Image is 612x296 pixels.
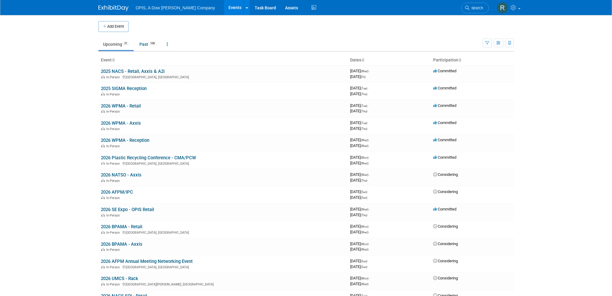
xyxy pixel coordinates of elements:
span: [DATE] [350,138,370,142]
span: In-Person [106,179,122,183]
span: - [369,155,370,160]
span: (Sun) [361,260,367,263]
th: Event [98,55,348,65]
span: (Thu) [361,213,367,217]
a: Search [461,3,489,13]
span: [DATE] [350,230,368,234]
span: In-Person [106,162,122,166]
span: - [369,241,370,246]
span: Committed [433,138,456,142]
span: (Sun) [361,196,367,199]
span: [DATE] [350,282,368,286]
img: In-Person Event [101,282,105,285]
span: In-Person [106,144,122,148]
span: (Tue) [361,87,367,90]
span: Committed [433,155,456,160]
a: 2026 AFPM Annual Meeting Networking Event [101,259,193,264]
img: In-Person Event [101,127,105,130]
span: [DATE] [350,264,367,269]
span: Considering [433,224,458,229]
span: 31 [123,41,129,46]
span: [DATE] [350,195,367,200]
img: In-Person Event [101,75,105,78]
span: - [368,189,369,194]
span: [DATE] [350,143,368,148]
span: [DATE] [350,172,370,177]
span: OPIS, A Dow [PERSON_NAME] Company [136,5,215,10]
span: [DATE] [350,69,370,73]
span: Committed [433,86,456,90]
span: (Fri) [361,75,365,79]
span: In-Person [106,282,122,286]
span: In-Person [106,213,122,217]
span: In-Person [106,248,122,252]
img: In-Person Event [101,144,105,147]
span: Search [469,6,483,10]
th: Participation [431,55,514,65]
img: In-Person Event [101,162,105,165]
span: Committed [433,207,456,211]
a: 2026 Plastic Recycling Conference - CMA/PCW [101,155,196,160]
a: Sort by Start Date [361,58,364,62]
span: Committed [433,120,456,125]
span: [DATE] [350,92,367,96]
span: [DATE] [350,259,369,263]
span: In-Person [106,127,122,131]
span: (Wed) [361,248,368,251]
span: (Sun) [361,190,367,194]
img: In-Person Event [101,213,105,217]
a: 2026 SE Expo - OPIS Retail [101,207,154,212]
span: [DATE] [350,126,367,131]
span: Considering [433,241,458,246]
span: (Wed) [361,282,368,286]
img: In-Person Event [101,248,105,251]
img: In-Person Event [101,231,105,234]
img: In-Person Event [101,196,105,199]
span: Committed [433,69,456,73]
a: 2026 BPAMA - Retail [101,224,142,229]
img: Renee Ortner [497,2,508,14]
a: 2025 NACS - Retail, Axxis & A2i [101,69,165,74]
span: (Tue) [361,104,367,107]
span: - [368,86,369,90]
span: (Wed) [361,162,368,165]
span: - [368,103,369,108]
span: In-Person [106,265,122,269]
span: - [369,276,370,280]
a: Sort by Event Name [112,58,115,62]
span: [DATE] [350,207,370,211]
button: Add Event [98,21,129,32]
span: (Mon) [361,242,368,246]
a: 2026 WPMA - Reception [101,138,149,143]
span: Considering [433,259,458,263]
span: [DATE] [350,213,367,217]
span: [DATE] [350,74,365,79]
a: 2026 UMCS - Rack [101,276,138,281]
a: Past108 [135,39,161,50]
img: In-Person Event [101,110,105,113]
div: [GEOGRAPHIC_DATA], [GEOGRAPHIC_DATA] [101,161,345,166]
span: [DATE] [350,103,369,108]
span: (Mon) [361,156,368,159]
span: [DATE] [350,161,368,165]
span: [DATE] [350,120,369,125]
a: Upcoming31 [98,39,134,50]
img: ExhibitDay [98,5,129,11]
span: [DATE] [350,224,370,229]
a: 2026 WPMA - Retail [101,103,141,109]
span: [DATE] [350,276,370,280]
a: 2026 WPMA - Axxis [101,120,141,126]
span: (Wed) [361,231,368,234]
div: [GEOGRAPHIC_DATA], [GEOGRAPHIC_DATA] [101,74,345,79]
span: In-Person [106,92,122,96]
span: [DATE] [350,86,369,90]
span: (Sun) [361,265,367,269]
a: 2026 NATSO - Axxis [101,172,141,178]
span: Considering [433,189,458,194]
span: - [369,138,370,142]
span: (Tue) [361,121,367,125]
span: - [369,69,370,73]
span: [DATE] [350,189,369,194]
span: (Wed) [361,208,368,211]
span: [DATE] [350,109,367,113]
